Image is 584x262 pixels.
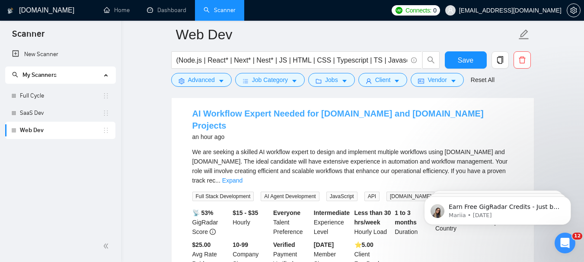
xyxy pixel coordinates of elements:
[567,3,581,17] button: setting
[423,56,439,64] span: search
[103,242,112,250] span: double-left
[102,127,109,134] span: holder
[518,29,530,40] span: edit
[366,78,372,84] span: user
[5,46,115,63] li: New Scanner
[252,75,288,85] span: Job Category
[243,78,249,84] span: bars
[5,87,115,104] li: Full Cycle
[386,192,435,201] span: [DOMAIN_NAME]
[192,148,508,184] span: We are seeking a skilled AI workflow expert to design and implement multiple workflows using [DOM...
[273,241,295,248] b: Verified
[231,208,271,237] div: Hourly
[358,73,408,87] button: userClientcaret-down
[567,7,581,14] a: setting
[192,109,484,130] a: AI Workflow Expert Needed for [DOMAIN_NAME] and [DOMAIN_NAME] Projects
[176,55,407,66] input: Search Freelance Jobs...
[326,192,357,201] span: JavaScript
[418,78,424,84] span: idcard
[273,209,300,216] b: Everyone
[20,104,102,122] a: SaaS Dev
[447,7,453,13] span: user
[12,71,57,79] span: My Scanners
[325,75,338,85] span: Jobs
[555,233,575,253] iframe: Intercom live chat
[393,208,434,237] div: Duration
[354,209,391,226] b: Less than 30 hrs/week
[218,78,224,84] span: caret-down
[411,178,584,239] iframe: Intercom notifications message
[102,110,109,117] span: holder
[314,241,334,248] b: [DATE]
[445,51,487,69] button: Save
[179,78,185,84] span: setting
[222,177,243,184] a: Expand
[422,51,440,69] button: search
[433,6,437,15] span: 0
[192,147,513,185] div: We are seeking a skilled AI workflow expert to design and implement multiple workflows using make...
[411,73,463,87] button: idcardVendorcaret-down
[22,71,57,79] span: My Scanners
[188,75,215,85] span: Advanced
[316,78,322,84] span: folder
[271,208,312,237] div: Talent Preference
[171,73,232,87] button: settingAdvancedcaret-down
[514,51,531,69] button: delete
[5,122,115,139] li: Web Dev
[312,208,353,237] div: Experience Level
[405,6,431,15] span: Connects:
[353,208,393,237] div: Hourly Load
[12,46,109,63] a: New Scanner
[364,192,380,201] span: API
[491,51,509,69] button: copy
[492,56,508,64] span: copy
[395,209,417,226] b: 1 to 3 months
[233,241,248,248] b: 10-99
[204,6,236,14] a: searchScanner
[341,78,348,84] span: caret-down
[12,72,18,78] span: search
[428,75,447,85] span: Vendor
[291,78,297,84] span: caret-down
[147,6,186,14] a: dashboardDashboard
[471,75,495,85] a: Reset All
[567,7,580,14] span: setting
[20,87,102,104] a: Full Cycle
[7,4,13,18] img: logo
[102,92,109,99] span: holder
[458,55,473,66] span: Save
[514,56,530,64] span: delete
[20,122,102,139] a: Web Dev
[450,78,456,84] span: caret-down
[394,78,400,84] span: caret-down
[192,241,211,248] b: $25.00
[314,209,350,216] b: Intermediate
[396,7,402,14] img: upwork-logo.png
[5,104,115,122] li: SaaS Dev
[572,233,582,240] span: 12
[233,209,258,216] b: $15 - $35
[104,6,130,14] a: homeHome
[192,132,513,142] div: an hour ago
[210,229,216,235] span: info-circle
[375,75,391,85] span: Client
[215,177,220,184] span: ...
[191,208,231,237] div: GigRadar Score
[192,209,214,216] b: 📡 53%
[354,241,373,248] b: ⭐️ 5.00
[308,73,355,87] button: folderJobscaret-down
[192,192,254,201] span: Full Stack Development
[176,24,517,45] input: Scanner name...
[5,28,51,46] span: Scanner
[411,57,417,63] span: info-circle
[235,73,305,87] button: barsJob Categorycaret-down
[261,192,319,201] span: AI Agent Development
